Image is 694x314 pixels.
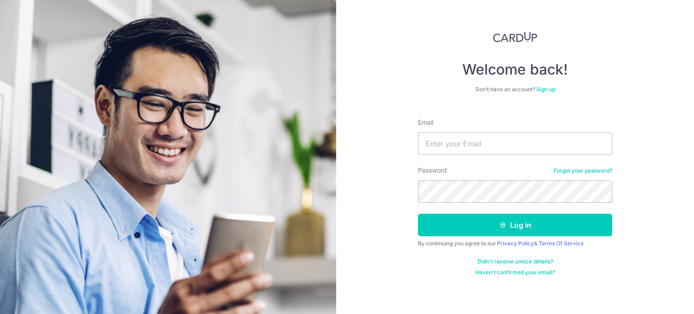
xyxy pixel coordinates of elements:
[536,86,555,93] a: Sign up
[418,166,447,175] label: Password
[493,32,537,42] img: CardUp Logo
[475,269,555,276] a: Haven't confirmed your email?
[418,61,612,79] h4: Welcome back!
[553,167,612,174] a: Forgot your password?
[497,240,534,247] a: Privacy Policy
[418,240,612,247] div: By continuing you agree to our &
[418,86,612,93] div: Don’t have an account?
[478,258,553,265] a: Didn't receive unlock details?
[418,214,612,236] button: Log in
[418,132,612,155] input: Enter your Email
[418,118,433,127] label: Email
[539,240,584,247] a: Terms Of Service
